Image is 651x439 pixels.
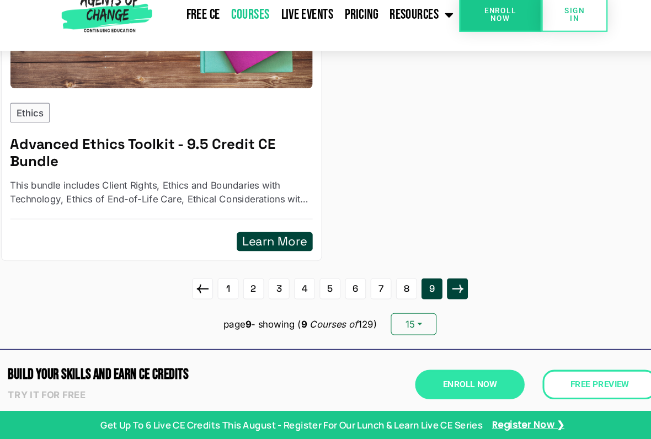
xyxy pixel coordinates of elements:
[375,21,446,49] a: Resources
[381,319,425,340] button: 15
[241,286,260,306] a: 2
[332,21,375,49] a: Pricing
[386,286,406,306] a: 8
[181,21,224,49] a: Free CE
[431,383,482,392] span: Enroll Now
[25,122,51,135] p: Ethics
[410,286,430,306] a: 9
[525,18,588,51] a: SIGN IN
[526,373,634,401] a: Free Preview
[271,21,332,49] a: Live Events
[296,324,301,335] b: 9
[632,419,645,432] button: Close Banner
[446,18,525,51] a: Enroll Now
[19,150,307,183] h5: Advanced Ethics Toolkit - 9.5 Credit CE Bundle
[265,286,285,306] a: 3
[404,373,509,401] a: Enroll Now
[289,286,309,306] a: 4
[158,21,446,49] nav: Menu
[552,383,608,392] span: Free Preview
[216,286,236,306] a: 1
[304,324,350,335] i: Courses of
[478,420,547,432] a: Register Now ❯
[362,286,382,306] a: 7
[542,28,570,42] span: SIGN IN
[224,21,271,49] a: Courses
[338,286,357,306] a: 6
[17,371,320,385] h2: Build Your Skills and Earn CE CREDITS
[464,28,508,42] span: Enroll Now
[243,324,248,335] b: 9
[313,286,333,306] a: 5
[239,244,301,258] h5: Learn More
[105,419,469,432] p: Get Up To 6 Live CE Credits This August - Register For Our Lunch & Learn Live CE Series
[17,392,90,403] strong: Try it for free
[19,191,307,217] p: This bundle includes Client Rights, Ethics and Boundaries with Technology, Ethics of End-of-Life ...
[222,323,368,336] p: page - showing ( 129)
